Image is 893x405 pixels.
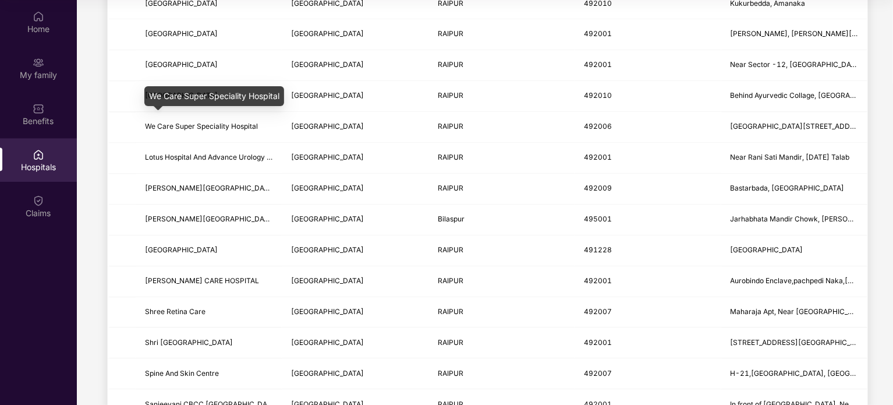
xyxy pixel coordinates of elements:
span: RAIPUR [438,60,463,69]
span: [GEOGRAPHIC_DATA] [291,338,364,347]
td: TR - Raipur Hospital and Research Centre [136,235,282,266]
td: RAIPUR [428,19,575,50]
span: Near Rani Sati Mandir, [DATE] Talab [731,153,850,161]
td: RAIPUR [428,81,575,112]
td: Aurobindo Enclave,pachpedi Naka,Dhamtari Road Raip [721,266,867,297]
img: svg+xml;base64,PHN2ZyBpZD0iQ2xhaW0iIHhtbG5zPSJodHRwOi8vd3d3LnczLm9yZy8yMDAwL3N2ZyIgd2lkdGg9IjIwIi... [33,195,44,206]
span: Shree Retina Care [145,307,205,316]
span: [GEOGRAPHIC_DATA] [291,184,364,192]
td: RAIPUR [428,174,575,205]
span: [GEOGRAPHIC_DATA] [291,29,364,38]
td: TR - RAMKRISHAN CARE HOSPITAL [136,266,282,297]
td: Near Rani Sati Mandir, Raja Talab [721,143,867,174]
span: [GEOGRAPHIC_DATA] [145,29,218,38]
span: 492001 [584,338,612,347]
span: RAIPUR [438,184,463,192]
span: [GEOGRAPHIC_DATA] [145,245,218,254]
td: Chhattisgarh [282,297,428,328]
span: RAIPUR [438,122,463,131]
span: [GEOGRAPHIC_DATA] [291,91,364,100]
td: Chhattisgarh [282,235,428,266]
span: 492001 [584,60,612,69]
span: [GEOGRAPHIC_DATA] [291,307,364,316]
td: Gayatri Hospital [136,81,282,112]
span: [GEOGRAPHIC_DATA] [731,245,803,254]
td: Spine And Skin Centre [136,358,282,389]
td: Raipur [721,235,867,266]
td: RAIPUR [428,50,575,81]
span: RAIPUR [438,91,463,100]
span: 492007 [584,307,612,316]
td: Bastarbada, Jail Road [721,174,867,205]
td: Chhattisgarh [282,174,428,205]
img: svg+xml;base64,PHN2ZyBpZD0iSG9tZSIgeG1sbnM9Imh0dHA6Ly93d3cudzMub3JnLzIwMDAvc3ZnIiB3aWR0aD0iMjAiIG... [33,10,44,22]
td: Vardaan Hospital [136,19,282,50]
span: [GEOGRAPHIC_DATA] [291,60,364,69]
td: RAIPUR [428,297,575,328]
span: 491228 [584,245,612,254]
span: RAIPUR [438,29,463,38]
span: [GEOGRAPHIC_DATA] [291,214,364,223]
span: 492001 [584,276,612,285]
td: Chhattisgarh [282,50,428,81]
td: Subba Rao Hospital [136,174,282,205]
span: Bastarbada, [GEOGRAPHIC_DATA] [731,184,845,192]
td: Chhattisgarh [282,81,428,112]
span: RAIPUR [438,245,463,254]
td: Lotus Hospital And Advance Urology Centre [136,143,282,174]
span: Behind Ayurvedic Collage, [GEOGRAPHIC_DATA] [731,91,891,100]
td: H-21,Beside Tv Tower, Shankar Nagar, Near R.K.Multiplex [721,358,867,389]
td: RAIPUR [428,358,575,389]
span: [GEOGRAPHIC_DATA] [291,153,364,161]
div: We Care Super Speciality Hospital [144,86,284,106]
td: Srishti Childrens Hospital [136,205,282,235]
span: [PERSON_NAME][GEOGRAPHIC_DATA] [145,184,275,192]
td: Shri Anant Sai Hospital [136,327,282,358]
td: Bilaspur [428,205,575,235]
td: RAIPUR [428,143,575,174]
td: Chhattisgarh [282,112,428,143]
td: Behind Ayurvedic Collage, Rohinipuram [721,81,867,112]
span: Bilaspur [438,214,465,223]
td: We Care Super Speciality Hospital [136,112,282,143]
span: 492006 [584,122,612,131]
span: RAIPUR [438,369,463,378]
td: RAIPUR [428,235,575,266]
span: 492001 [584,29,612,38]
td: Jarhabhata Mandir Chowk, Netaji Shubhash Complex, Raipur Road [721,205,867,235]
span: RAIPUR [438,307,463,316]
span: [GEOGRAPHIC_DATA] [291,276,364,285]
td: Shree Retina Care [136,297,282,328]
td: Chhattisgarh [282,205,428,235]
td: RAIPUR [428,112,575,143]
td: GTB Plaza, Ring Road No. 1, Near Chhoti Railway Crossing, Telibandha [721,112,867,143]
td: Chhattisgarh [282,358,428,389]
td: Chhattisgarh [282,327,428,358]
td: Chhattisgarh [282,19,428,50]
span: We Care Super Speciality Hospital [145,122,258,131]
span: 495001 [584,214,612,223]
span: 492001 [584,153,612,161]
img: svg+xml;base64,PHN2ZyBpZD0iQmVuZWZpdHMiIHhtbG5zPSJodHRwOi8vd3d3LnczLm9yZy8yMDAwL3N2ZyIgd2lkdGg9Ij... [33,103,44,114]
td: Shankar Nagar, Ravishankar Garden [721,19,867,50]
span: RAIPUR [438,153,463,161]
span: [GEOGRAPHIC_DATA] [291,245,364,254]
span: [GEOGRAPHIC_DATA] [145,60,218,69]
td: Maharaja Apt, Near Delhi Sweets, T.V. Tower, Shankar Nagar Chowk [721,297,867,328]
span: RAIPUR [438,276,463,285]
td: Chhattisgarh [282,266,428,297]
td: Ring Road No 1, Beside Hotel Kingsway, Near Airtel Office, Telibandha, [721,327,867,358]
td: RAIPUR [428,266,575,297]
span: Lotus Hospital And Advance Urology Centre [145,153,289,161]
span: 492010 [584,91,612,100]
span: 492009 [584,184,612,192]
span: Shri [GEOGRAPHIC_DATA] [145,338,233,347]
td: RAIPUR [428,327,575,358]
span: [PERSON_NAME] CARE HOSPITAL [145,276,259,285]
img: svg+xml;base64,PHN2ZyBpZD0iSG9zcGl0YWxzIiB4bWxucz0iaHR0cDovL3d3dy53My5vcmcvMjAwMC9zdmciIHdpZHRoPS... [33,149,44,160]
span: [GEOGRAPHIC_DATA] [291,369,364,378]
span: [GEOGRAPHIC_DATA] [291,122,364,131]
td: Near Sector -12, Kamal Vihar, Boriya [721,50,867,81]
span: Spine And Skin Centre [145,369,219,378]
td: VY Hospital [136,50,282,81]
